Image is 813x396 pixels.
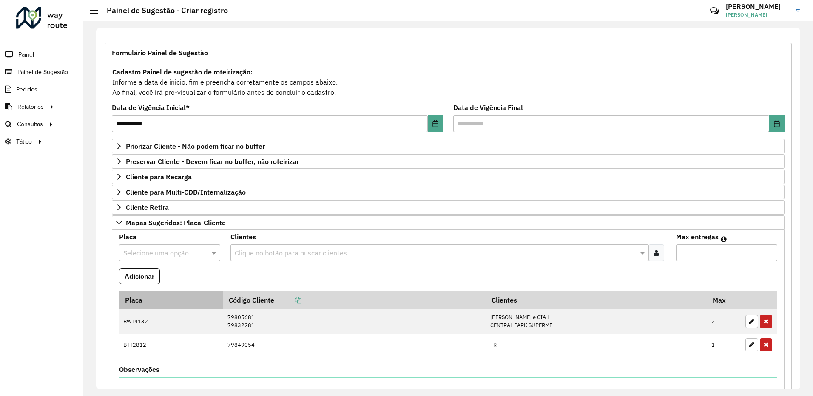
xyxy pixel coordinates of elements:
[676,232,719,242] label: Max entregas
[126,173,192,180] span: Cliente para Recarga
[726,11,790,19] span: [PERSON_NAME]
[705,2,724,20] a: Contato Rápido
[223,291,486,309] th: Código Cliente
[707,334,741,356] td: 1
[17,68,68,76] span: Painel de Sugestão
[112,170,785,184] a: Cliente para Recarga
[126,219,226,226] span: Mapas Sugeridos: Placa-Cliente
[112,68,253,76] strong: Cadastro Painel de sugestão de roteirização:
[98,6,228,15] h2: Painel de Sugestão - Criar registro
[230,232,256,242] label: Clientes
[428,115,443,132] button: Choose Date
[126,204,169,211] span: Cliente Retira
[223,309,486,334] td: 79805681 79832281
[112,102,190,113] label: Data de Vigência Inicial
[119,309,223,334] td: BWT4132
[486,309,707,334] td: [PERSON_NAME] e CIA L CENTRAL PARK SUPERME
[112,154,785,169] a: Preservar Cliente - Devem ficar no buffer, não roteirizar
[726,3,790,11] h3: [PERSON_NAME]
[126,143,265,150] span: Priorizar Cliente - Não podem ficar no buffer
[112,215,785,230] a: Mapas Sugeridos: Placa-Cliente
[119,364,159,374] label: Observações
[17,120,43,129] span: Consultas
[119,268,160,284] button: Adicionar
[126,189,246,195] span: Cliente para Multi-CDD/Internalização
[112,185,785,199] a: Cliente para Multi-CDD/Internalização
[112,139,785,153] a: Priorizar Cliente - Não podem ficar no buffer
[112,49,208,56] span: Formulário Painel de Sugestão
[707,309,741,334] td: 2
[274,296,301,304] a: Copiar
[112,66,785,98] div: Informe a data de inicio, fim e preencha corretamente os campos abaixo. Ao final, você irá pré-vi...
[223,334,486,356] td: 79849054
[486,291,707,309] th: Clientes
[17,102,44,111] span: Relatórios
[119,291,223,309] th: Placa
[453,102,523,113] label: Data de Vigência Final
[119,232,136,242] label: Placa
[119,334,223,356] td: BTT2812
[707,291,741,309] th: Max
[18,50,34,59] span: Painel
[16,137,32,146] span: Tático
[769,115,785,132] button: Choose Date
[486,334,707,356] td: TR
[112,200,785,215] a: Cliente Retira
[721,236,727,243] em: Máximo de clientes que serão colocados na mesma rota com os clientes informados
[16,85,37,94] span: Pedidos
[126,158,299,165] span: Preservar Cliente - Devem ficar no buffer, não roteirizar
